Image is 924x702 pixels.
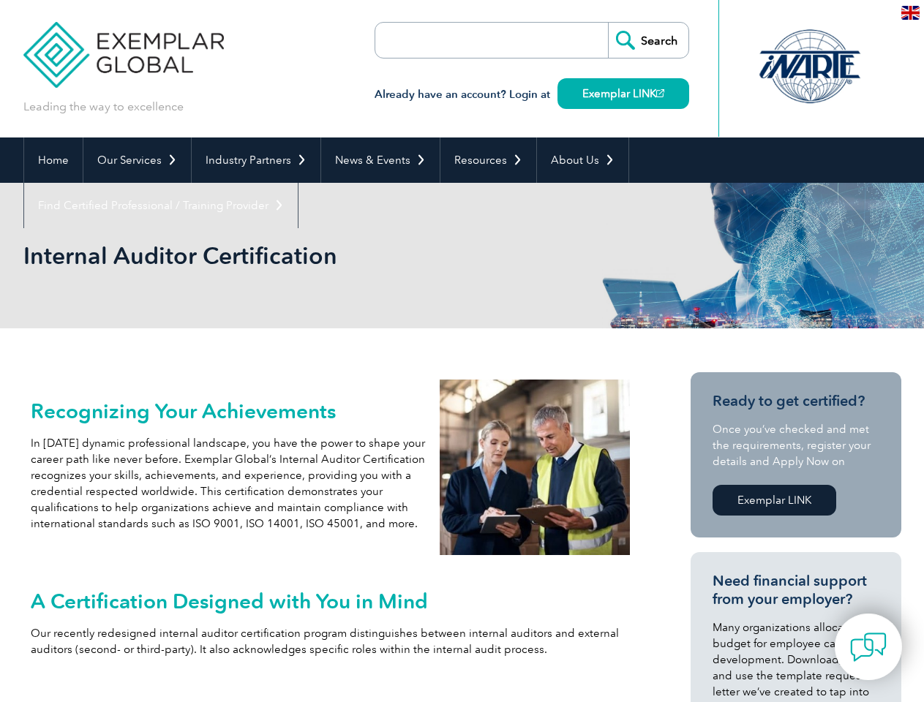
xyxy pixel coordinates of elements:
[321,137,440,183] a: News & Events
[23,99,184,115] p: Leading the way to excellence
[713,485,836,516] a: Exemplar LINK
[713,421,879,469] p: Once you’ve checked and met the requirements, register your details and Apply Now on
[31,399,426,423] h2: Recognizing Your Achievements
[440,137,536,183] a: Resources
[713,572,879,608] h3: Need financial support from your employer?
[24,183,298,228] a: Find Certified Professional / Training Provider
[375,86,689,104] h3: Already have an account? Login at
[440,380,630,555] img: internal auditors
[850,629,887,665] img: contact-chat.png
[608,23,688,58] input: Search
[901,6,920,20] img: en
[83,137,191,183] a: Our Services
[31,435,426,532] p: In [DATE] dynamic professional landscape, you have the power to shape your career path like never...
[192,137,320,183] a: Industry Partners
[31,589,631,613] h2: A Certification Designed with You in Mind
[713,392,879,410] h3: Ready to get certified?
[23,241,585,270] h1: Internal Auditor Certification
[537,137,628,183] a: About Us
[656,89,664,97] img: open_square.png
[24,137,83,183] a: Home
[557,78,689,109] a: Exemplar LINK
[31,625,631,657] p: Our recently redesigned internal auditor certification program distinguishes between internal aud...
